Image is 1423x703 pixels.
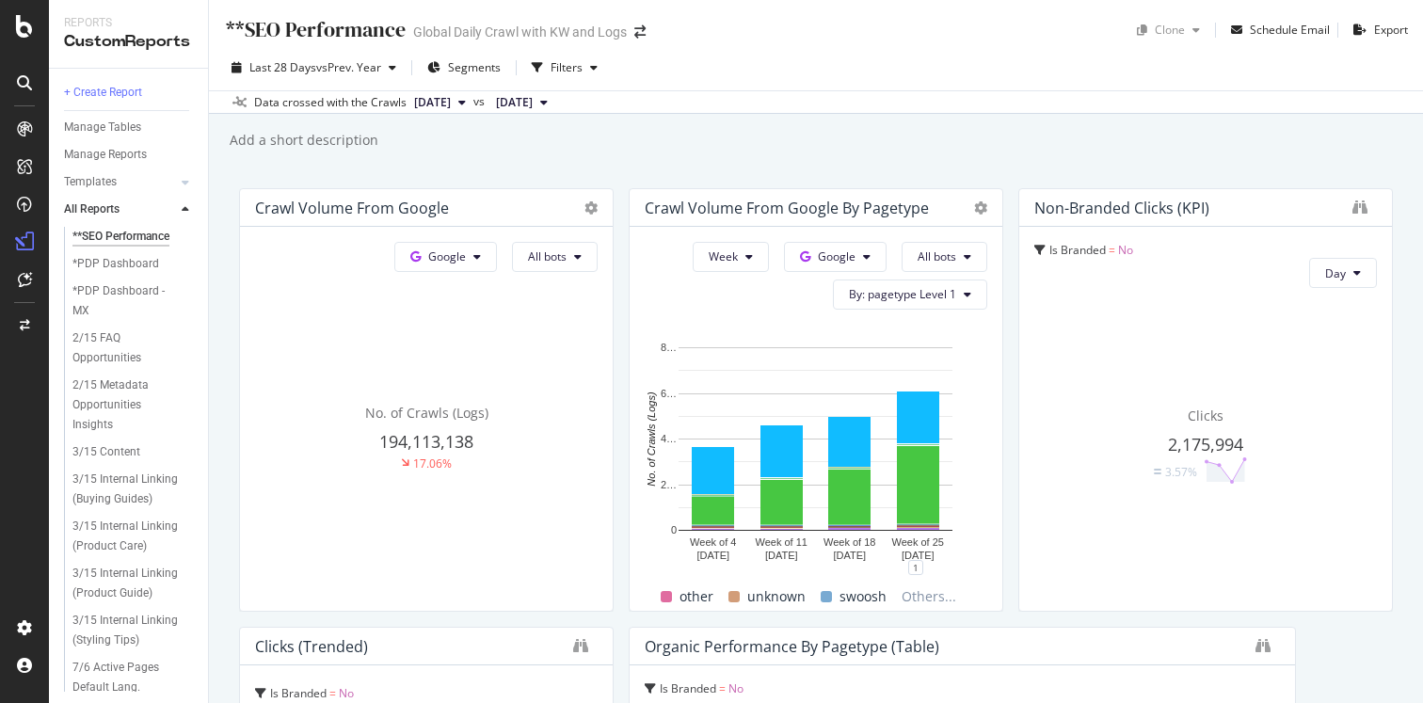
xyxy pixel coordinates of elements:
[1223,15,1330,45] button: Schedule Email
[64,83,142,103] div: + Create Report
[394,242,497,272] button: Google
[428,248,466,264] span: Google
[72,281,195,321] a: *PDP Dashboard - MX
[72,564,184,603] div: 3/15 Internal Linking (Product Guide)
[488,91,555,114] button: [DATE]
[72,611,183,650] div: 3/15 Internal Linking (Styling Tips)
[680,585,713,608] span: other
[64,200,120,219] div: All Reports
[224,15,406,44] div: **SEO Performance
[634,25,646,39] div: arrow-right-arrow-left
[228,131,378,150] div: Add a short description
[528,248,567,264] span: All bots
[645,637,939,656] div: Organic Performance by Pagetype (Table)
[72,254,159,274] div: *PDP Dashboard
[823,536,875,548] text: Week of 18
[1255,638,1271,653] div: binoculars
[690,536,736,548] text: Week of 4
[72,470,195,509] a: 3/15 Internal Linking (Buying Guides)
[1250,22,1330,38] div: Schedule Email
[696,550,729,561] text: [DATE]
[254,94,407,111] div: Data crossed with the Crawls
[908,560,923,575] div: 1
[902,550,935,561] text: [DATE]
[629,188,1003,612] div: Crawl Volume from Google by pagetypeWeekGoogleAll botsBy: pagetype Level 1A chart.1otherunknownsw...
[849,286,956,302] span: By: pagetype Level 1
[72,658,182,697] div: 7/6 Active Pages Default Lang.
[64,118,141,137] div: Manage Tables
[224,53,404,83] button: Last 28 DaysvsPrev. Year
[1325,265,1346,281] span: Day
[719,680,726,696] span: =
[1165,464,1197,480] div: 3.57%
[1129,15,1207,45] button: Clone
[72,328,195,368] a: 2/15 FAQ Opportunities
[329,685,336,701] span: =
[818,248,855,264] span: Google
[365,404,488,422] span: No. of Crawls (Logs)
[784,242,887,272] button: Google
[72,375,184,435] div: 2/15 Metadata Opportunities Insights
[448,59,501,75] span: Segments
[524,53,605,83] button: Filters
[1168,433,1243,455] span: 2,175,994
[64,145,147,165] div: Manage Reports
[756,536,807,548] text: Week of 11
[833,280,987,310] button: By: pagetype Level 1
[72,442,195,462] a: 3/15 Content
[239,188,614,612] div: Crawl Volume from GoogleGoogleAll botsNo. of Crawls (Logs)194,113,13817.06%
[72,442,140,462] div: 3/15 Content
[1359,639,1404,684] iframe: Intercom live chat
[728,680,743,696] span: No
[661,433,677,444] text: 4…
[72,658,195,697] a: 7/6 Active Pages Default Lang.
[747,585,806,608] span: unknown
[1049,242,1106,258] span: Is Branded
[72,328,178,368] div: 2/15 FAQ Opportunities
[1154,469,1161,474] img: Equal
[765,550,798,561] text: [DATE]
[918,248,956,264] span: All bots
[671,524,677,535] text: 0
[473,93,488,110] span: vs
[645,338,987,567] svg: A chart.
[661,479,677,490] text: 2…
[413,23,627,41] div: Global Daily Crawl with KW and Logs
[894,585,964,608] span: Others...
[72,375,195,435] a: 2/15 Metadata Opportunities Insights
[1352,200,1367,215] div: binoculars
[709,248,738,264] span: Week
[64,172,176,192] a: Templates
[72,254,195,274] a: *PDP Dashboard
[839,585,887,608] span: swoosh
[64,118,195,137] a: Manage Tables
[1374,22,1408,38] div: Export
[72,517,195,556] a: 3/15 Internal Linking (Product Care)
[902,242,987,272] button: All bots
[1034,199,1209,217] div: Non-Branded Clicks (KPI)
[64,15,193,31] div: Reports
[64,83,195,103] a: + Create Report
[512,242,598,272] button: All bots
[64,145,195,165] a: Manage Reports
[1018,188,1393,612] div: Non-Branded Clicks (KPI)Is Branded = NoDayClicks2,175,994Equal3.57%
[833,550,866,561] text: [DATE]
[64,200,176,219] a: All Reports
[573,638,588,653] div: binoculars
[693,242,769,272] button: Week
[414,94,451,111] span: 2025 Aug. 31st
[339,685,354,701] span: No
[420,53,508,83] button: Segments
[661,342,677,353] text: 8…
[646,391,657,487] text: No. of Crawls (Logs)
[270,685,327,701] span: Is Branded
[496,94,533,111] span: 2024 Aug. 20th
[407,91,473,114] button: [DATE]
[64,31,193,53] div: CustomReports
[1155,22,1185,38] div: Clone
[72,227,195,247] a: **SEO Performance
[645,199,929,217] div: Crawl Volume from Google by pagetype
[379,430,473,453] span: 194,113,138
[255,199,449,217] div: Crawl Volume from Google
